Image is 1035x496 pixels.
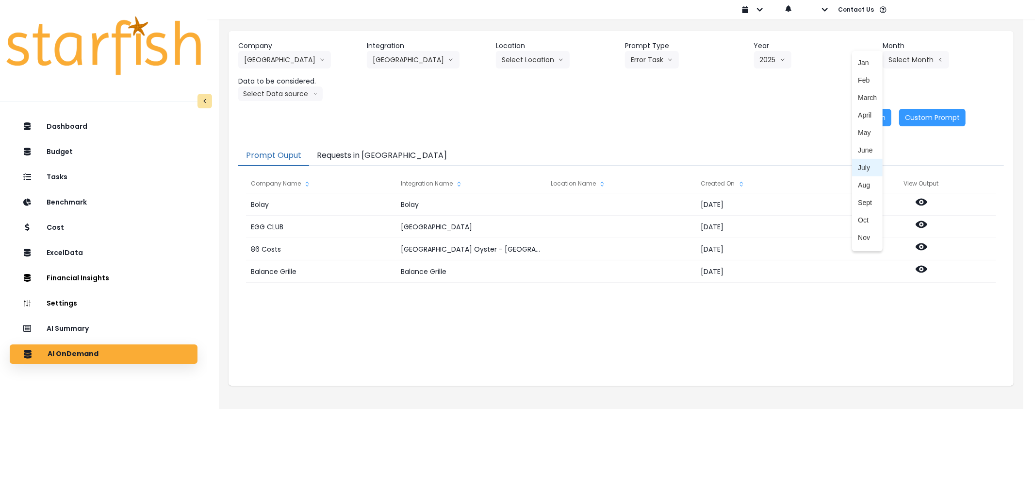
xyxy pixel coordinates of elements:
[858,198,877,207] span: Sept
[47,122,87,131] p: Dashboard
[246,216,395,238] div: EGG CLUB
[598,180,606,188] svg: sort
[696,216,846,238] div: [DATE]
[47,173,67,181] p: Tasks
[754,51,791,68] button: 2025arrow down line
[858,180,877,190] span: Aug
[738,180,745,188] svg: sort
[858,110,877,120] span: April
[238,146,309,166] button: Prompt Ouput
[780,55,786,65] svg: arrow down line
[10,117,197,137] button: Dashboard
[696,193,846,216] div: [DATE]
[858,233,877,242] span: Nov
[10,344,197,364] button: AI OnDemand
[238,86,323,101] button: Select Data sourcearrow down line
[883,41,1004,51] header: Month
[937,55,943,65] svg: arrow left line
[238,76,360,86] header: Data to be considered.
[367,51,460,68] button: [GEOGRAPHIC_DATA]arrow down line
[47,249,83,257] p: ExcelData
[852,51,883,251] ul: Select Montharrow left line
[246,260,395,283] div: Balance Grille
[858,145,877,155] span: June
[10,319,197,339] button: AI Summary
[10,142,197,162] button: Budget
[396,216,545,238] div: [GEOGRAPHIC_DATA]
[246,238,395,260] div: 86 Costs
[309,146,455,166] button: Requests in [GEOGRAPHIC_DATA]
[303,180,311,188] svg: sort
[246,193,395,216] div: Bolay
[238,41,360,51] header: Company
[667,55,673,65] svg: arrow down line
[367,41,488,51] header: Integration
[448,55,454,65] svg: arrow down line
[858,128,877,137] span: May
[47,198,87,206] p: Benchmark
[696,238,846,260] div: [DATE]
[10,218,197,238] button: Cost
[496,51,570,68] button: Select Locationarrow down line
[238,51,331,68] button: [GEOGRAPHIC_DATA]arrow down line
[899,109,966,126] button: Custom Prompt
[313,89,318,99] svg: arrow down line
[10,168,197,187] button: Tasks
[883,51,949,68] button: Select Montharrow left line
[455,180,463,188] svg: sort
[496,41,617,51] header: Location
[10,243,197,263] button: ExcelData
[546,174,695,193] div: Location Name
[48,350,99,359] p: AI OnDemand
[558,55,564,65] svg: arrow down line
[396,238,545,260] div: [GEOGRAPHIC_DATA] Oyster - [GEOGRAPHIC_DATA]
[858,163,877,172] span: July
[754,41,875,51] header: Year
[246,174,395,193] div: Company Name
[858,93,877,103] span: March
[10,269,197,288] button: Financial Insights
[396,260,545,283] div: Balance Grille
[47,223,64,232] p: Cost
[625,41,746,51] header: Prompt Type
[858,58,877,68] span: Jan
[858,215,877,225] span: Oct
[846,174,996,193] div: View Output
[396,193,545,216] div: Bolay
[625,51,679,68] button: Error Taskarrow down line
[47,325,89,333] p: AI Summary
[858,75,877,85] span: Feb
[696,260,846,283] div: [DATE]
[47,148,73,156] p: Budget
[319,55,325,65] svg: arrow down line
[10,294,197,313] button: Settings
[10,193,197,212] button: Benchmark
[396,174,545,193] div: Integration Name
[696,174,846,193] div: Created On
